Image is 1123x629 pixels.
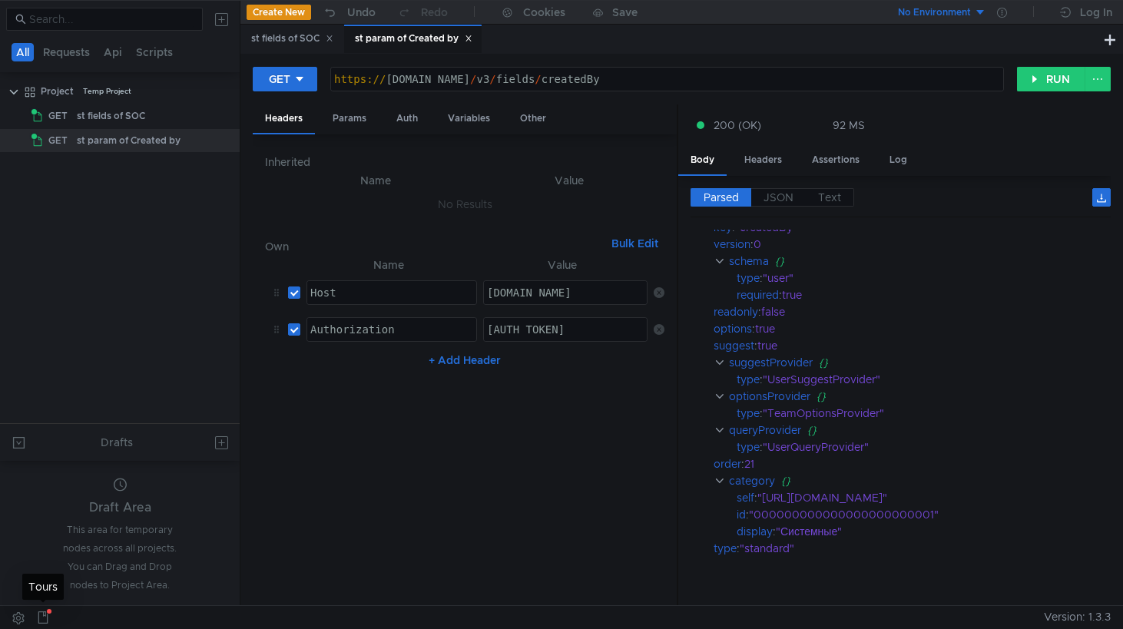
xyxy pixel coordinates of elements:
[714,236,1111,253] div: :
[877,146,919,174] div: Log
[730,472,776,489] div: category
[1080,3,1112,22] div: Log In
[737,286,779,303] div: required
[265,153,664,171] h6: Inherited
[732,146,794,174] div: Headers
[384,104,430,133] div: Auth
[438,197,492,211] nz-embed-empty: No Results
[737,405,760,422] div: type
[477,256,648,274] th: Value
[77,129,181,152] div: st param of Created by
[38,43,94,61] button: Requests
[131,43,177,61] button: Scripts
[508,104,558,133] div: Other
[612,7,638,18] div: Save
[704,190,739,204] span: Parsed
[41,80,74,103] div: Project
[77,104,145,127] div: st fields of SOC
[714,337,754,354] div: suggest
[1017,67,1085,91] button: RUN
[12,43,34,61] button: All
[48,104,68,127] span: GET
[714,320,752,337] div: options
[436,104,502,133] div: Variables
[247,5,311,20] button: Create New
[678,146,727,176] div: Body
[737,371,760,388] div: type
[714,455,1111,472] div: :
[714,540,737,557] div: type
[737,405,1111,422] div: :
[757,489,1090,506] div: "[URL][DOMAIN_NAME]"
[714,303,758,320] div: readonly
[737,371,1111,388] div: :
[749,506,1089,523] div: "000000000000000000000001"
[730,388,811,405] div: optionsProvider
[265,237,605,256] h6: Own
[422,351,507,369] button: + Add Header
[737,439,760,455] div: type
[714,117,761,134] span: 200 (OK)
[277,171,475,190] th: Name
[818,190,841,204] span: Text
[800,146,872,174] div: Assertions
[737,489,1111,506] div: :
[757,337,1092,354] div: true
[355,31,472,47] div: st param of Created by
[763,405,1091,422] div: "TeamOptionsProvider"
[737,439,1111,455] div: :
[714,236,750,253] div: version
[253,104,315,134] div: Headers
[29,11,194,28] input: Search...
[744,455,1091,472] div: 21
[269,71,290,88] div: GET
[605,234,664,253] button: Bulk Edit
[83,80,131,103] div: Temp Project
[737,506,746,523] div: id
[251,31,333,47] div: st fields of SOC
[763,439,1091,455] div: "UserQueryProvider"
[737,506,1111,523] div: :
[763,371,1091,388] div: "UserSuggestProvider"
[740,540,1090,557] div: "standard"
[898,5,971,20] div: No Environment
[714,540,1111,557] div: :
[782,472,1092,489] div: {}
[714,303,1111,320] div: :
[808,422,1094,439] div: {}
[300,256,477,274] th: Name
[776,523,1092,540] div: "Системные"
[101,433,133,452] div: Drafts
[833,118,865,132] div: 92 MS
[730,354,813,371] div: suggestProvider
[754,236,1091,253] div: 0
[253,67,317,91] button: GET
[714,455,741,472] div: order
[820,354,1095,371] div: {}
[475,171,664,190] th: Value
[761,303,1092,320] div: false
[714,337,1111,354] div: :
[523,3,565,22] div: Cookies
[48,129,68,152] span: GET
[817,388,1095,405] div: {}
[737,523,773,540] div: display
[1044,606,1111,628] span: Version: 1.3.3
[755,320,1091,337] div: true
[311,1,386,24] button: Undo
[737,523,1111,540] div: :
[347,3,376,22] div: Undo
[737,270,760,286] div: type
[737,270,1111,286] div: :
[421,3,448,22] div: Redo
[737,286,1111,303] div: :
[764,190,793,204] span: JSON
[730,422,802,439] div: queryProvider
[776,253,1092,270] div: {}
[386,1,459,24] button: Redo
[22,574,64,600] div: Tours
[99,43,127,61] button: Api
[320,104,379,133] div: Params
[730,253,770,270] div: schema
[782,286,1092,303] div: true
